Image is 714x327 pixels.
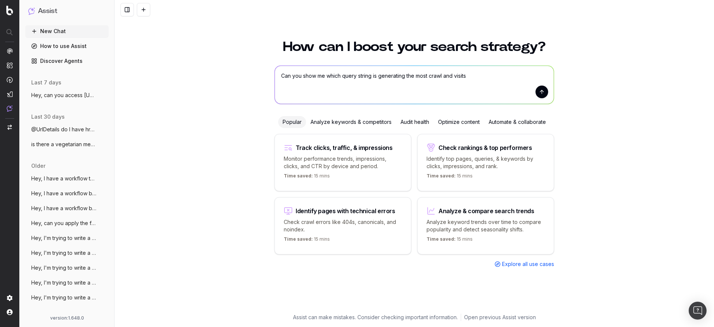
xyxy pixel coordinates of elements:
div: Popular [278,116,306,128]
p: 15 mins [284,236,330,245]
button: Hey, I'm trying to write a FAQ optimized [25,277,109,289]
img: Studio [7,91,13,97]
img: Switch project [7,125,12,130]
span: last 30 days [31,113,65,121]
div: Automate & collaborate [484,116,550,128]
a: Discover Agents [25,55,109,67]
span: Time saved: [284,236,313,242]
span: Hey, I have a workflow that is prepared [31,175,97,182]
textarea: Can you show me which query string is generating the most crawl and visits [275,66,554,104]
p: Identify top pages, queries, & keywords by clicks, impressions, and rank. [427,155,545,170]
span: Hey, can you apply the following workflo [31,219,97,227]
p: Analyze keyword trends over time to compare popularity and detect seasonality shifts. [427,218,545,233]
img: Activation [7,77,13,83]
button: Hey, I'm trying to write a FAQ optimized [25,232,109,244]
button: Hey, I have a workflow that is prepared [25,173,109,185]
span: last 7 days [31,79,61,86]
div: Track clicks, traffic, & impressions [296,145,393,151]
p: Check crawl errors like 404s, canonicals, and noindex. [284,218,402,233]
span: Hey, I'm trying to write a FAQ optimized [31,234,97,242]
div: Identify pages with technical errors [296,208,395,214]
div: Open Intercom Messenger [689,302,707,320]
span: Hey, I'm trying to write a FAQ optimized [31,279,97,286]
p: 15 mins [427,173,473,182]
span: Time saved: [284,173,313,179]
button: Hey, I'm trying to write a FAQ optimized [25,292,109,304]
button: Hey, can you access [URL] [25,89,109,101]
div: Analyze & compare search trends [438,208,534,214]
h1: How can I boost your search strategy? [274,40,554,54]
span: Hey, I'm trying to write a FAQ optimized [31,249,97,257]
span: @UrlDetails do I have hreflang on https: [31,126,97,133]
img: Intelligence [7,62,13,68]
div: Analyze keywords & competitors [306,116,396,128]
img: Assist [7,105,13,112]
span: older [31,162,45,170]
img: Assist [28,7,35,15]
div: version: 1.648.0 [28,315,106,321]
img: My account [7,309,13,315]
span: Hey, I have a workflow below that I woul [31,190,97,197]
button: Hey, I have a workflow below that I woul [25,187,109,199]
p: 15 mins [284,173,330,182]
span: Explore all use cases [502,260,554,268]
p: Monitor performance trends, impressions, clicks, and CTR by device and period. [284,155,402,170]
span: Hey, can you access [URL] [31,92,97,99]
span: is there a vegetarian menu in [URL] [31,141,97,148]
img: Setting [7,295,13,301]
a: Open previous Assist version [464,314,536,321]
p: Assist can make mistakes. Consider checking important information. [293,314,458,321]
button: Hey, I'm trying to write a FAQ optimized [25,262,109,274]
span: Time saved: [427,236,456,242]
button: Assist [28,6,106,16]
span: Time saved: [427,173,456,179]
button: Hey, I'm trying to write a FAQ optimized [25,247,109,259]
button: Hey, I have a workflow below that I woul [25,202,109,214]
div: Audit health [396,116,434,128]
img: Analytics [7,48,13,54]
span: Hey, I have a workflow below that I woul [31,205,97,212]
a: How to use Assist [25,40,109,52]
button: New Chat [25,25,109,37]
button: @UrlDetails do I have hreflang on https: [25,124,109,135]
span: Hey, I'm trying to write a FAQ optimized [31,264,97,272]
img: Botify logo [6,6,13,15]
div: Optimize content [434,116,484,128]
div: Check rankings & top performers [438,145,532,151]
h1: Assist [38,6,57,16]
a: Explore all use cases [495,260,554,268]
button: is there a vegetarian menu in [URL] [25,138,109,150]
p: 15 mins [427,236,473,245]
span: Hey, I'm trying to write a FAQ optimized [31,294,97,301]
button: Hey, can you apply the following workflo [25,217,109,229]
